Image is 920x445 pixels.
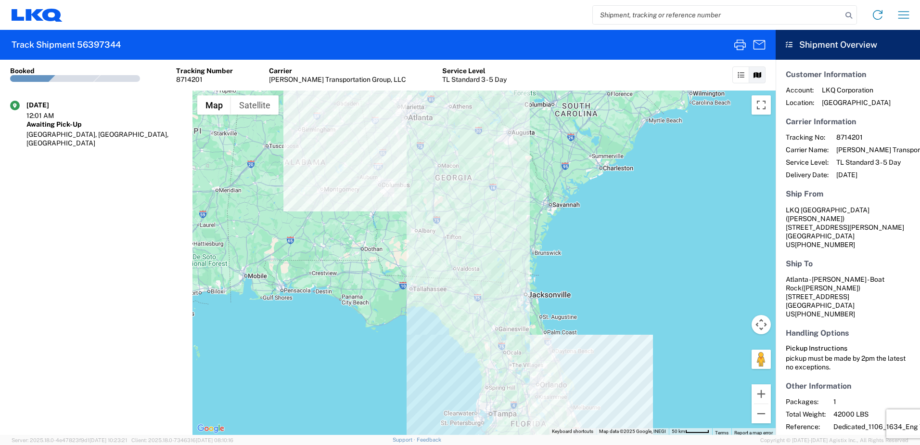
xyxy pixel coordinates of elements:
[786,215,844,222] span: ([PERSON_NAME])
[196,437,233,443] span: [DATE] 08:10:16
[786,223,904,231] span: [STREET_ADDRESS][PERSON_NAME]
[593,6,842,24] input: Shipment, tracking or reference number
[552,428,593,435] button: Keyboard shortcuts
[822,98,891,107] span: [GEOGRAPHIC_DATA]
[231,95,279,115] button: Show satellite imagery
[786,206,869,214] span: LKQ [GEOGRAPHIC_DATA]
[822,86,891,94] span: LKQ Corporation
[786,422,826,431] span: Reference:
[795,241,855,249] span: [PHONE_NUMBER]
[786,275,910,318] address: [GEOGRAPHIC_DATA] US
[176,75,233,84] div: 8714201
[393,437,417,443] a: Support
[26,111,75,120] div: 12:01 AM
[26,130,182,147] div: [GEOGRAPHIC_DATA], [GEOGRAPHIC_DATA], [GEOGRAPHIC_DATA]
[786,259,910,268] h5: Ship To
[786,397,826,406] span: Packages:
[599,429,666,434] span: Map data ©2025 Google, INEGI
[669,428,712,435] button: Map Scale: 50 km per 46 pixels
[752,404,771,423] button: Zoom out
[197,95,231,115] button: Show street map
[795,310,855,318] span: [PHONE_NUMBER]
[417,437,441,443] a: Feedback
[734,430,773,435] a: Report a map error
[89,437,127,443] span: [DATE] 10:23:21
[672,429,685,434] span: 50 km
[442,66,507,75] div: Service Level
[12,39,121,51] h2: Track Shipment 56397344
[760,436,908,445] span: Copyright © [DATE]-[DATE] Agistix Inc., All Rights Reserved
[786,206,910,249] address: [GEOGRAPHIC_DATA] US
[786,86,814,94] span: Account:
[752,315,771,334] button: Map camera controls
[776,30,920,60] header: Shipment Overview
[786,354,910,371] div: pickup must be made by 2pm the latest no exceptions.
[786,158,829,167] span: Service Level:
[752,350,771,369] button: Drag Pegman onto the map to open Street View
[786,410,826,419] span: Total Weight:
[786,275,884,301] span: Atlanta - [PERSON_NAME] - Boat Rock [STREET_ADDRESS]
[269,75,406,84] div: [PERSON_NAME] Transportation Group, LLC
[786,328,910,338] h5: Handling Options
[195,422,227,435] img: Google
[10,66,35,75] div: Booked
[786,145,829,154] span: Carrier Name:
[131,437,233,443] span: Client: 2025.18.0-7346316
[26,120,182,129] div: Awaiting Pick-Up
[752,384,771,404] button: Zoom in
[195,422,227,435] a: Open this area in Google Maps (opens a new window)
[442,75,507,84] div: TL Standard 3 - 5 Day
[786,70,910,79] h5: Customer Information
[12,437,127,443] span: Server: 2025.18.0-4e47823f9d1
[752,95,771,115] button: Toggle fullscreen view
[176,66,233,75] div: Tracking Number
[786,189,910,198] h5: Ship From
[786,117,910,126] h5: Carrier Information
[786,381,910,391] h5: Other Information
[786,98,814,107] span: Location:
[786,170,829,179] span: Delivery Date:
[786,344,910,353] h6: Pickup Instructions
[715,430,728,435] a: Terms
[26,101,75,109] div: [DATE]
[802,284,860,292] span: ([PERSON_NAME])
[269,66,406,75] div: Carrier
[786,133,829,142] span: Tracking No:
